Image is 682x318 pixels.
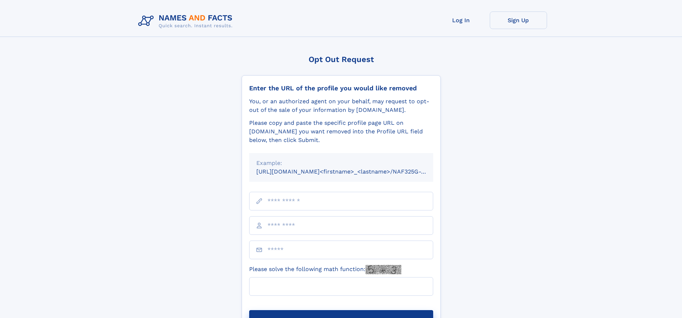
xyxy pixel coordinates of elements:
[256,168,447,175] small: [URL][DOMAIN_NAME]<firstname>_<lastname>/NAF325G-xxxxxxxx
[249,265,401,274] label: Please solve the following math function:
[135,11,238,31] img: Logo Names and Facts
[249,97,433,114] div: You, or an authorized agent on your behalf, may request to opt-out of the sale of your informatio...
[242,55,441,64] div: Opt Out Request
[249,119,433,144] div: Please copy and paste the specific profile page URL on [DOMAIN_NAME] you want removed into the Pr...
[490,11,547,29] a: Sign Up
[256,159,426,167] div: Example:
[432,11,490,29] a: Log In
[249,84,433,92] div: Enter the URL of the profile you would like removed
